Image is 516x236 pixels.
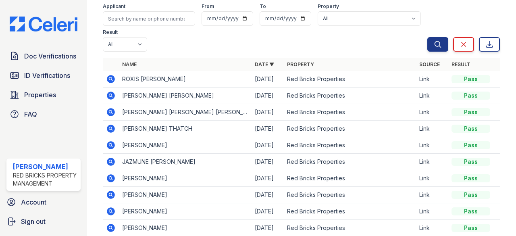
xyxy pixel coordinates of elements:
[24,71,70,80] span: ID Verifications
[119,88,251,104] td: [PERSON_NAME] [PERSON_NAME]
[252,170,284,187] td: [DATE]
[119,187,251,203] td: [PERSON_NAME]
[416,137,448,154] td: Link
[287,61,314,67] a: Property
[284,104,416,121] td: Red Bricks Properties
[119,104,251,121] td: [PERSON_NAME] [PERSON_NAME] [PERSON_NAME]
[252,88,284,104] td: [DATE]
[119,203,251,220] td: [PERSON_NAME]
[416,187,448,203] td: Link
[252,71,284,88] td: [DATE]
[6,67,81,84] a: ID Verifications
[284,71,416,88] td: Red Bricks Properties
[21,197,46,207] span: Account
[284,121,416,137] td: Red Bricks Properties
[416,203,448,220] td: Link
[119,121,251,137] td: [PERSON_NAME] THATCH
[451,75,490,83] div: Pass
[119,170,251,187] td: [PERSON_NAME]
[13,162,77,171] div: [PERSON_NAME]
[416,121,448,137] td: Link
[252,137,284,154] td: [DATE]
[252,104,284,121] td: [DATE]
[451,141,490,149] div: Pass
[6,106,81,122] a: FAQ
[451,207,490,215] div: Pass
[416,71,448,88] td: Link
[3,213,84,230] a: Sign out
[3,194,84,210] a: Account
[416,104,448,121] td: Link
[451,191,490,199] div: Pass
[255,61,274,67] a: Date ▼
[451,108,490,116] div: Pass
[6,87,81,103] a: Properties
[24,51,76,61] span: Doc Verifications
[451,61,470,67] a: Result
[284,187,416,203] td: Red Bricks Properties
[260,3,266,10] label: To
[284,203,416,220] td: Red Bricks Properties
[103,3,125,10] label: Applicant
[6,48,81,64] a: Doc Verifications
[202,3,214,10] label: From
[284,88,416,104] td: Red Bricks Properties
[419,61,440,67] a: Source
[451,224,490,232] div: Pass
[451,158,490,166] div: Pass
[119,154,251,170] td: JAZMUNE [PERSON_NAME]
[318,3,339,10] label: Property
[119,137,251,154] td: [PERSON_NAME]
[416,154,448,170] td: Link
[284,137,416,154] td: Red Bricks Properties
[3,17,84,32] img: CE_Logo_Blue-a8612792a0a2168367f1c8372b55b34899dd931a85d93a1a3d3e32e68fde9ad4.png
[21,217,46,226] span: Sign out
[103,11,195,26] input: Search by name or phone number
[13,171,77,188] div: Red Bricks Property Management
[284,170,416,187] td: Red Bricks Properties
[252,187,284,203] td: [DATE]
[122,61,137,67] a: Name
[103,29,118,36] label: Result
[451,92,490,100] div: Pass
[284,154,416,170] td: Red Bricks Properties
[24,90,56,100] span: Properties
[119,71,251,88] td: ROXIS [PERSON_NAME]
[451,174,490,182] div: Pass
[252,154,284,170] td: [DATE]
[252,121,284,137] td: [DATE]
[416,170,448,187] td: Link
[416,88,448,104] td: Link
[252,203,284,220] td: [DATE]
[451,125,490,133] div: Pass
[24,109,37,119] span: FAQ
